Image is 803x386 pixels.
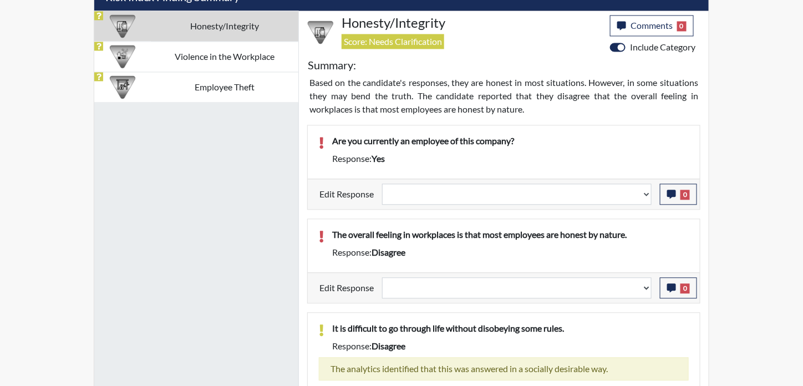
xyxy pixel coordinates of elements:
[680,283,690,293] span: 0
[631,20,673,31] span: Comments
[110,13,135,39] img: CATEGORY%20ICON-11.a5f294f4.png
[660,184,697,205] button: 0
[372,153,385,164] span: yes
[308,58,356,72] h5: Summary:
[372,247,405,257] span: disagree
[374,184,660,205] div: Update the test taker's response, the change might impact the score
[342,15,602,31] h4: Honesty/Integrity
[151,72,298,102] td: Employee Theft
[342,34,444,49] span: Score: Needs Clarification
[332,134,689,148] p: Are you currently an employee of this company?
[319,277,374,298] label: Edit Response
[151,11,298,41] td: Honesty/Integrity
[332,322,689,335] p: It is difficult to go through life without disobeying some rules.
[660,277,697,298] button: 0
[110,44,135,69] img: CATEGORY%20ICON-26.eccbb84f.png
[680,190,690,200] span: 0
[630,40,695,54] label: Include Category
[610,15,694,36] button: Comments0
[151,41,298,72] td: Violence in the Workplace
[319,184,374,205] label: Edit Response
[324,152,697,165] div: Response:
[319,357,689,380] div: The analytics identified that this was answered in a socially desirable way.
[309,76,698,116] p: Based on the candidate's responses, they are honest in most situations. However, in some situatio...
[110,74,135,100] img: CATEGORY%20ICON-07.58b65e52.png
[324,246,697,259] div: Response:
[308,19,333,45] img: CATEGORY%20ICON-11.a5f294f4.png
[332,228,689,241] p: The overall feeling in workplaces is that most employees are honest by nature.
[324,339,697,353] div: Response:
[372,341,405,351] span: disagree
[677,21,687,31] span: 0
[374,277,660,298] div: Update the test taker's response, the change might impact the score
